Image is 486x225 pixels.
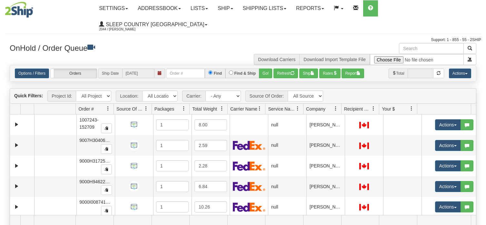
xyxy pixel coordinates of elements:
a: Expand [13,121,21,129]
button: Ship [299,69,318,78]
a: Your $ filter column settings [406,103,417,114]
button: Actions [435,140,461,151]
span: 9000H317254_DUVET [79,158,125,164]
button: Refresh [273,69,298,78]
img: CA [359,163,369,169]
a: Shipping lists [238,0,291,16]
img: logo2044.jpg [5,2,33,18]
a: Recipient Country filter column settings [368,103,379,114]
td: null [268,155,306,176]
a: Expand [13,162,21,170]
h3: OnHold / Order Queue [10,43,238,52]
span: Packages [154,106,174,112]
button: Copy to clipboard [101,165,112,174]
a: Total Weight filter column settings [216,103,227,114]
input: Search [399,43,464,54]
img: FedEx Express® [233,202,265,212]
span: 9007H304069_DUVET [79,138,125,143]
a: Options / Filters [15,69,49,78]
button: Actions [435,181,461,192]
button: Report [342,69,364,78]
button: Actions [435,119,461,130]
input: Order # [166,69,205,78]
a: Order # filter column settings [103,103,114,114]
span: Ship Date [98,69,122,78]
span: 9000H946229_DUVET [79,179,125,184]
span: Source Of Order: [245,91,288,102]
iframe: chat widget [471,80,485,145]
a: Expand [13,141,21,149]
span: Location: [116,91,142,102]
img: CA [359,122,369,128]
td: [PERSON_NAME] [306,114,345,135]
a: Sleep Country [GEOGRAPHIC_DATA] 2044 / [PERSON_NAME] [94,16,212,33]
a: Ship [213,0,238,16]
img: FedEx Express® [233,141,265,150]
span: 1007243-152709 [79,117,98,130]
label: Quick Filters: [14,92,43,99]
a: Download Import Template File [303,57,366,62]
button: Actions [435,160,461,171]
span: Your $ [382,106,395,112]
span: 9000I008741_DUVET [79,199,124,205]
img: CA [359,184,369,190]
span: Source Of Order [116,106,144,112]
img: API [129,202,139,212]
img: CA [359,204,369,210]
span: Total Weight [192,106,217,112]
div: Support: 1 - 855 - 55 - 2SHIP [5,37,481,43]
span: Sleep Country [GEOGRAPHIC_DATA] [104,22,204,27]
td: null [268,114,306,135]
img: CA [359,143,369,149]
a: Reports [291,0,329,16]
a: Expand [13,182,21,190]
td: [PERSON_NAME] [306,155,345,176]
button: Copy to clipboard [101,206,112,216]
label: Find & Ship [234,70,256,76]
button: Copy to clipboard [101,123,112,133]
span: Recipient Country [344,106,371,112]
button: Rates [319,69,340,78]
img: API [129,140,139,151]
td: [PERSON_NAME] [306,176,345,197]
td: [PERSON_NAME] [306,197,345,218]
a: Packages filter column settings [178,103,189,114]
img: FedEx Express® [233,161,265,171]
span: Carrier: [182,91,205,102]
button: Search [463,43,476,54]
a: Expand [13,203,21,211]
td: [PERSON_NAME] [306,135,345,156]
td: null [268,135,306,156]
span: Service Name [268,106,295,112]
a: Service Name filter column settings [292,103,303,114]
img: API [129,181,139,192]
a: Carrier Name filter column settings [254,103,265,114]
label: Orders [51,69,97,78]
a: Addressbook [133,0,186,16]
button: Go! [259,69,272,78]
button: Actions [449,69,471,78]
a: Settings [94,0,133,16]
span: Total [389,69,407,78]
div: grid toolbar [10,89,476,104]
button: Copy to clipboard [101,144,112,154]
input: Import [370,54,464,65]
a: Download Carriers [258,57,295,62]
td: null [268,197,306,218]
label: Find [214,70,222,76]
img: FedEx Express® [233,182,265,191]
span: Company [306,106,325,112]
button: Copy to clipboard [101,185,112,195]
button: Actions [435,201,461,212]
a: Company filter column settings [330,103,341,114]
a: Lists [186,0,213,16]
span: Project Id: [47,91,76,102]
span: 2044 / [PERSON_NAME] [99,26,147,33]
td: null [268,176,306,197]
a: Source Of Order filter column settings [141,103,152,114]
span: Carrier Name [230,106,257,112]
img: API [129,119,139,130]
span: Order # [78,106,94,112]
img: API [129,161,139,171]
